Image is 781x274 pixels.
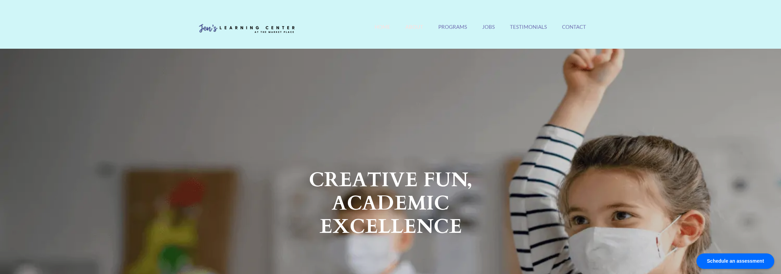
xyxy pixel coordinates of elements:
[375,24,390,38] a: Home
[438,24,467,38] a: Programs
[195,19,298,39] img: Jen's Learning Center Logo Transparent
[510,24,547,38] a: Testimonials
[405,24,423,38] a: About
[696,253,774,269] div: Schedule an assessment
[482,24,495,38] a: Jobs
[562,24,586,38] a: Contact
